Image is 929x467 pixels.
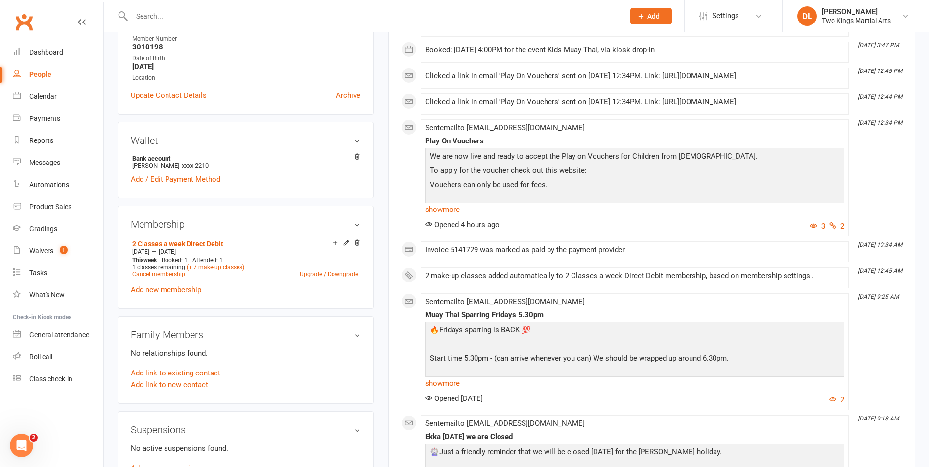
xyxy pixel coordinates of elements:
[132,264,185,271] span: 1 classes remaining
[29,137,53,144] div: Reports
[187,264,244,271] a: (+ 7 make-up classes)
[428,352,842,367] p: Start time 5.30pm - (can arrive whenever you can) We should be wrapped up around 6.30pm.
[10,434,33,457] iframe: Intercom live chat
[132,73,360,83] div: Location
[131,219,360,230] h3: Membership
[858,267,902,274] i: [DATE] 12:45 AM
[132,34,360,44] div: Member Number
[428,150,842,164] p: We are now live and ready to accept the Play on Vouchers for Children from [DEMOGRAPHIC_DATA].
[425,394,483,403] span: Opened [DATE]
[858,241,902,248] i: [DATE] 10:34 AM
[858,415,899,422] i: [DATE] 9:18 AM
[630,8,672,24] button: Add
[822,16,891,25] div: Two Kings Martial Arts
[132,155,356,162] strong: Bank account
[131,173,220,185] a: Add / Edit Payment Method
[13,174,103,196] a: Automations
[425,46,844,54] div: Booked: [DATE] 4:00PM for the event Kids Muay Thai, via kiosk drop-in
[132,240,223,248] a: 2 Classes a week Direct Debit
[132,248,149,255] span: [DATE]
[425,419,585,428] span: Sent email to [EMAIL_ADDRESS][DOMAIN_NAME]
[30,434,38,442] span: 2
[131,90,207,101] a: Update Contact Details
[131,443,360,454] p: No active suspensions found.
[159,248,176,255] span: [DATE]
[13,64,103,86] a: People
[300,271,358,278] a: Upgrade / Downgrade
[425,311,844,319] div: Muay Thai Sparring Fridays 5.30pm
[29,247,53,255] div: Waivers
[428,179,842,193] p: Vouchers can only be used for fees.
[192,257,223,264] span: Attended: 1
[131,424,360,435] h3: Suspensions
[13,86,103,108] a: Calendar
[822,7,891,16] div: [PERSON_NAME]
[29,48,63,56] div: Dashboard
[13,108,103,130] a: Payments
[132,62,360,71] strong: [DATE]
[131,379,208,391] a: Add link to new contact
[29,269,47,277] div: Tasks
[336,90,360,101] a: Archive
[29,331,89,339] div: General attendance
[425,123,585,132] span: Sent email to [EMAIL_ADDRESS][DOMAIN_NAME]
[29,181,69,188] div: Automations
[858,68,902,74] i: [DATE] 12:45 PM
[647,12,660,20] span: Add
[428,324,842,338] p: 🔥Fridays sparring is BACK 💯
[29,70,51,78] div: People
[129,9,618,23] input: Search...
[29,115,60,122] div: Payments
[858,93,902,100] i: [DATE] 12:44 PM
[29,353,52,361] div: Roll call
[29,291,65,299] div: What's New
[182,162,209,169] span: xxxx 2210
[131,329,360,340] h3: Family Members
[425,203,844,216] a: show more
[29,375,72,383] div: Class check-in
[132,54,360,63] div: Date of Birth
[428,446,842,460] p: 🎡Just a friendly reminder that we will be closed [DATE] for the [PERSON_NAME] holiday.
[858,119,902,126] i: [DATE] 12:34 PM
[13,218,103,240] a: Gradings
[131,153,360,171] li: [PERSON_NAME]
[858,42,899,48] i: [DATE] 3:47 PM
[29,225,57,233] div: Gradings
[29,93,57,100] div: Calendar
[425,220,500,229] span: Opened 4 hours ago
[425,433,844,441] div: Ekka [DATE] we are Closed
[131,367,220,379] a: Add link to existing contact
[858,293,899,300] i: [DATE] 9:25 AM
[131,285,201,294] a: Add new membership
[60,246,68,254] span: 1
[425,98,844,106] div: Clicked a link in email 'Play On Vouchers' sent on [DATE] 12:34PM. Link: [URL][DOMAIN_NAME]
[29,159,60,166] div: Messages
[13,42,103,64] a: Dashboard
[425,272,844,280] div: 2 make-up classes added automatically to 2 Classes a week Direct Debit membership, based on membe...
[13,240,103,262] a: Waivers 1
[13,284,103,306] a: What's New
[829,220,844,232] button: 2
[13,130,103,152] a: Reports
[13,262,103,284] a: Tasks
[130,248,360,256] div: —
[12,10,36,34] a: Clubworx
[810,220,825,232] button: 3
[13,324,103,346] a: General attendance kiosk mode
[425,72,844,80] div: Clicked a link in email 'Play On Vouchers' sent on [DATE] 12:34PM. Link: [URL][DOMAIN_NAME]
[425,297,585,306] span: Sent email to [EMAIL_ADDRESS][DOMAIN_NAME]
[13,152,103,174] a: Messages
[162,257,188,264] span: Booked: 1
[13,196,103,218] a: Product Sales
[829,394,844,406] button: 2
[797,6,817,26] div: DL
[131,348,360,359] p: No relationships found.
[712,5,739,27] span: Settings
[132,43,360,51] strong: 3010198
[130,257,159,264] div: week
[428,164,842,179] p: To apply for the voucher check out this website:
[425,246,844,254] div: Invoice 5141729 was marked as paid by the payment provider
[29,203,71,210] div: Product Sales
[425,376,844,390] a: show more
[425,137,844,145] div: Play On Vouchers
